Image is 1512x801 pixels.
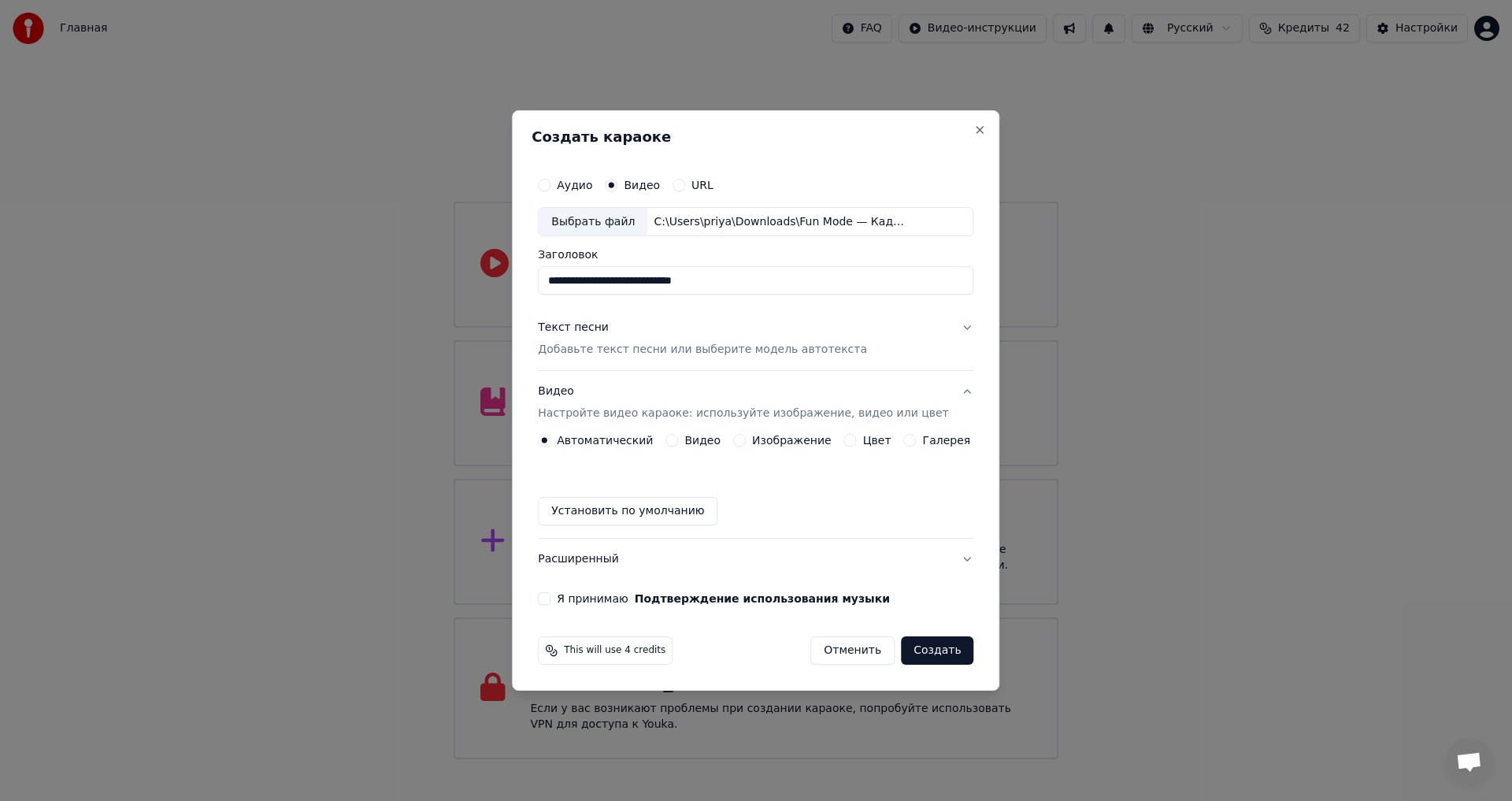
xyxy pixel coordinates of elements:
[538,321,609,336] div: Текст песни
[532,130,980,144] h2: Создать караоке
[647,214,915,230] div: C:\Users\priya\Downloads\Fun Mode — Кадия стоит! (WH40K).mp4
[624,180,660,191] label: Видео
[564,644,665,657] span: This will use 4 credits
[863,435,891,446] label: Цвет
[684,435,721,446] label: Видео
[923,435,971,446] label: Галерея
[538,384,948,422] div: Видео
[538,308,973,371] button: Текст песниДобавьте текст песни или выберите модель автотекста
[538,497,717,525] button: Установить по умолчанию
[635,593,890,604] button: Я принимаю
[538,406,948,421] p: Настройте видео караоке: используйте изображение, видео или цвет
[752,435,832,446] label: Изображение
[538,250,973,261] label: Заголовок
[557,180,592,191] label: Аудио
[901,636,973,665] button: Создать
[538,434,973,538] div: ВидеоНастройте видео караоке: используйте изображение, видео или цвет
[557,435,653,446] label: Автоматический
[538,539,973,580] button: Расширенный
[538,372,973,435] button: ВидеоНастройте видео караоке: используйте изображение, видео или цвет
[557,593,890,604] label: Я принимаю
[691,180,713,191] label: URL
[539,208,647,236] div: Выбрать файл
[538,343,867,358] p: Добавьте текст песни или выберите модель автотекста
[810,636,895,665] button: Отменить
